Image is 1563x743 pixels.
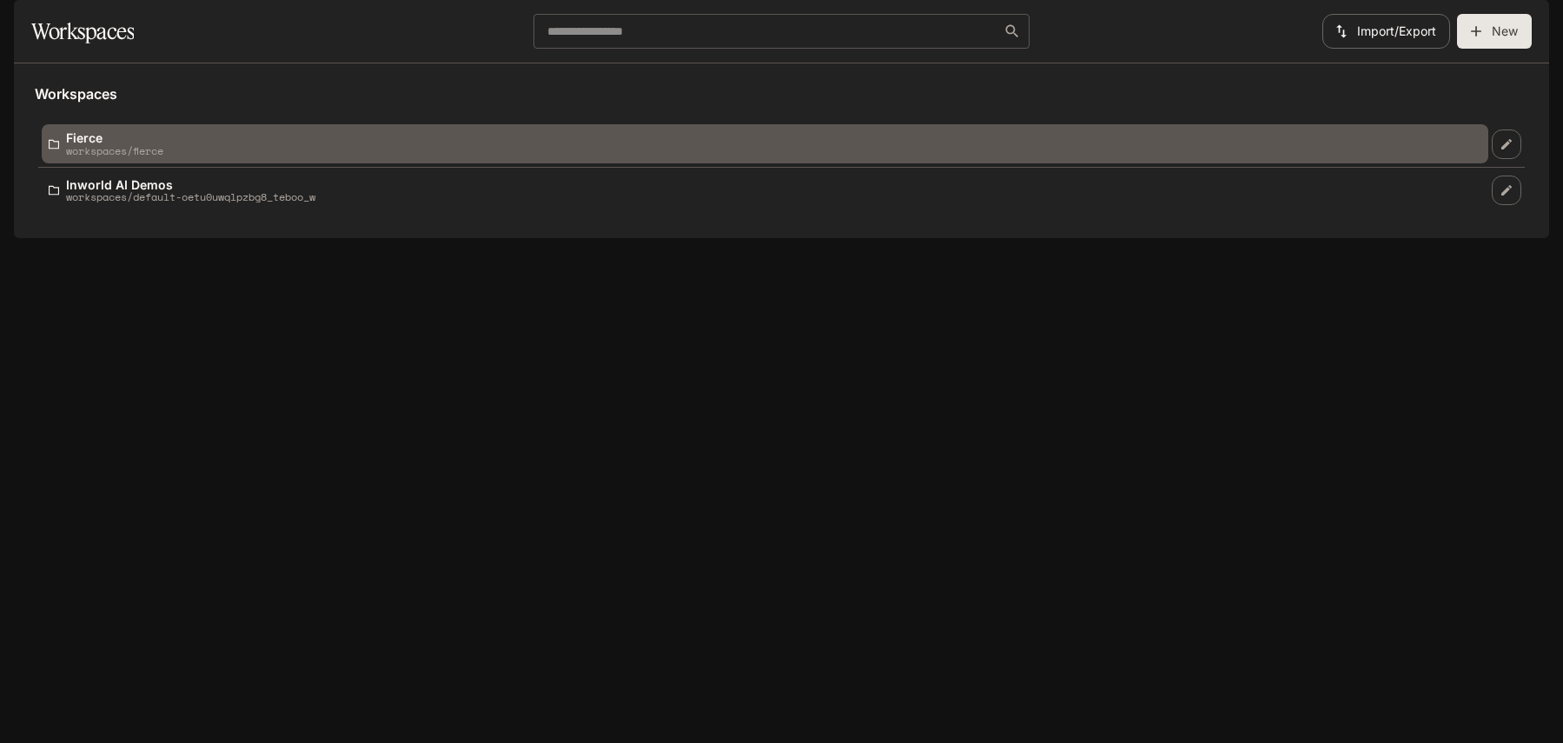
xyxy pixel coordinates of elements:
button: Create workspace [1457,14,1532,49]
h5: Workspaces [35,84,1528,103]
p: Inworld AI Demos [66,178,315,191]
a: Fierceworkspaces/fierce [42,124,1488,163]
button: Import/Export [1322,14,1450,49]
a: Edit workspace [1492,129,1521,159]
a: Inworld AI Demosworkspaces/default-oetu0uwqlpzbg8_teboo_w [42,171,1488,210]
h1: Workspaces [31,14,134,49]
p: workspaces/fierce [66,145,163,156]
p: Fierce [66,131,163,144]
a: Edit workspace [1492,176,1521,205]
p: workspaces/default-oetu0uwqlpzbg8_teboo_w [66,191,315,202]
